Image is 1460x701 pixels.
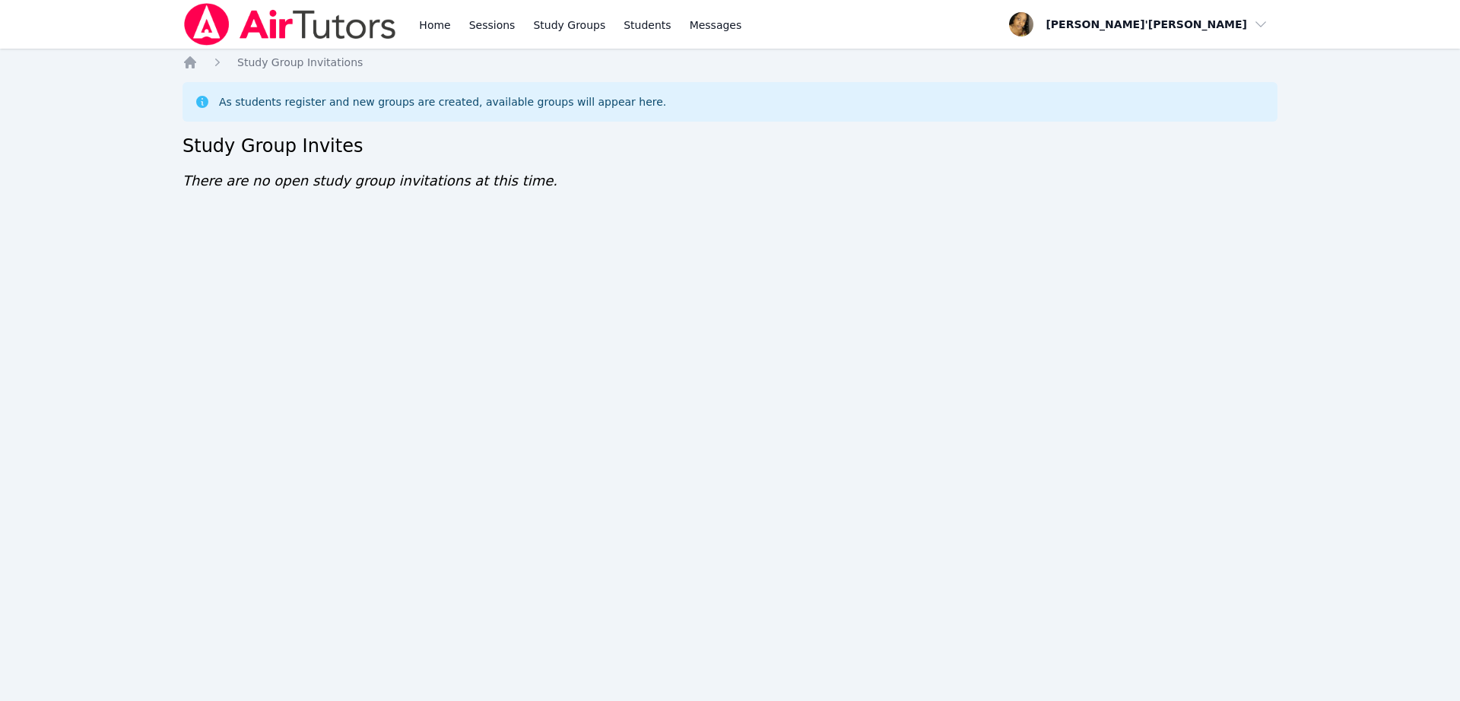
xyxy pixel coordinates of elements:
[182,173,557,189] span: There are no open study group invitations at this time.
[237,56,363,68] span: Study Group Invitations
[219,94,666,109] div: As students register and new groups are created, available groups will appear here.
[182,134,1277,158] h2: Study Group Invites
[690,17,742,33] span: Messages
[182,3,398,46] img: Air Tutors
[237,55,363,70] a: Study Group Invitations
[182,55,1277,70] nav: Breadcrumb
